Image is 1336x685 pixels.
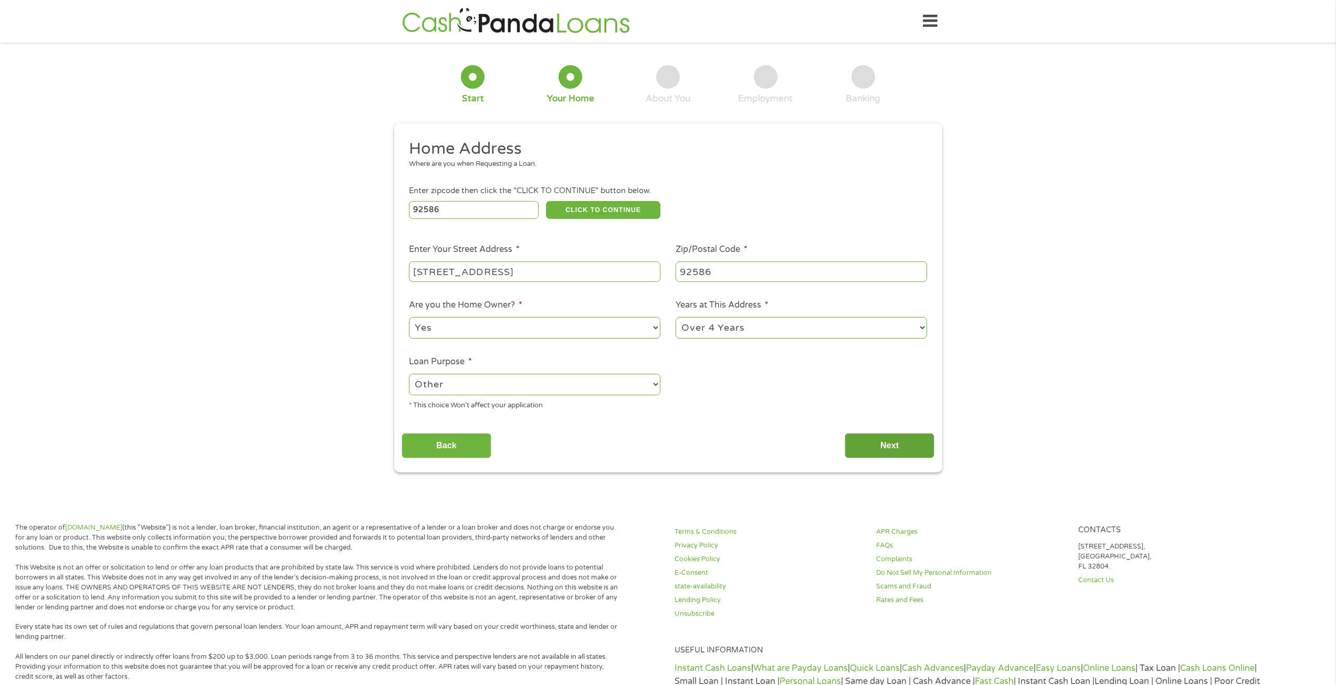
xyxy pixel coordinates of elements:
input: Next [845,433,934,459]
a: Payday Advance [966,663,1034,673]
a: Online Loans [1083,663,1135,673]
div: * This choice Won’t affect your application [409,397,660,411]
a: Terms & Conditions [675,527,864,537]
div: Enter zipcode then click the "CLICK TO CONTINUE" button below. [409,185,927,197]
button: CLICK TO CONTINUE [546,201,660,219]
a: state-availability [675,582,864,592]
div: Start [462,93,484,104]
p: The operator of (this “Website”) is not a lender, loan broker, financial institution, an agent or... [15,523,621,553]
img: GetLoanNow Logo [399,6,633,36]
h2: Home Address [409,139,919,160]
div: About You [646,93,690,104]
a: Rates and Fees [876,595,1065,605]
a: Do Not Sell My Personal Information [876,568,1065,578]
p: This Website is not an offer or solicitation to lend or offer any loan products that are prohibit... [15,563,621,612]
div: Banking [846,93,880,104]
a: What are Payday Loans [753,663,848,673]
label: Years at This Address [676,300,769,311]
a: Instant Cash Loans [675,663,751,673]
a: Easy Loans [1036,663,1081,673]
input: Enter Zipcode (e.g 01510) [409,201,539,219]
label: Zip/Postal Code [676,244,748,255]
div: Where are you when Requesting a Loan. [409,159,919,170]
div: Employment [738,93,793,104]
a: Complaints [876,554,1065,564]
a: Cash Advances [902,663,964,673]
h4: Useful Information [675,646,1267,656]
label: Are you the Home Owner? [409,300,522,311]
a: Lending Policy [675,595,864,605]
div: Your Home [547,93,594,104]
a: Quick Loans [850,663,900,673]
a: Scams and Fraud [876,582,1065,592]
p: Every state has its own set of rules and regulations that govern personal loan lenders. Your loan... [15,622,621,642]
label: Loan Purpose [409,356,472,367]
label: Enter Your Street Address [409,244,520,255]
a: E-Consent [675,568,864,578]
p: All lenders on our panel directly or indirectly offer loans from $200 up to $3,000. Loan periods ... [15,652,621,682]
h4: Contacts [1078,525,1267,535]
a: APR Charges [876,527,1065,537]
a: Unsubscribe [675,609,864,619]
a: Privacy Policy [675,541,864,551]
a: Contact Us [1078,575,1267,585]
a: [DOMAIN_NAME] [65,523,122,532]
a: FAQs [876,541,1065,551]
input: Back [402,433,491,459]
p: [STREET_ADDRESS], [GEOGRAPHIC_DATA], FL 32804. [1078,542,1267,572]
a: Cookies Policy [675,554,864,564]
a: Cash Loans Online [1180,663,1255,673]
input: 1 Main Street [409,261,660,281]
